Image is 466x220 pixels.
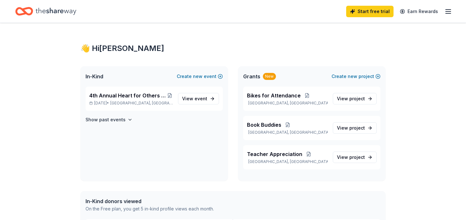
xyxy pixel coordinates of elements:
span: project [349,125,365,131]
span: View [337,153,365,161]
span: View [337,124,365,132]
a: View project [333,122,377,134]
span: [GEOGRAPHIC_DATA], [GEOGRAPHIC_DATA] [110,101,173,106]
span: View [337,95,365,103]
a: View project [333,93,377,104]
div: In-Kind donors viewed [86,197,214,205]
div: 👋 Hi [PERSON_NAME] [80,43,386,53]
span: View [182,95,207,103]
span: new [348,73,357,80]
span: Book Buddies [247,121,281,129]
h4: Show past events [86,116,126,124]
p: [GEOGRAPHIC_DATA], [GEOGRAPHIC_DATA] [247,130,328,135]
span: In-Kind [86,73,103,80]
p: [DATE] • [89,101,173,106]
a: View project [333,152,377,163]
div: New [263,73,276,80]
button: Createnewproject [332,73,380,80]
span: project [349,154,365,160]
button: Createnewevent [177,73,223,80]
span: Grants [243,73,260,80]
button: Show past events [86,116,133,124]
p: [GEOGRAPHIC_DATA], [GEOGRAPHIC_DATA] [247,101,328,106]
a: Earn Rewards [396,6,442,17]
span: project [349,96,365,101]
span: 4th Annual Heart for Others [DEMOGRAPHIC_DATA] Luncheon [89,92,167,99]
p: [GEOGRAPHIC_DATA], [GEOGRAPHIC_DATA] [247,159,328,164]
span: Bikes for Attendance [247,92,301,99]
a: Home [15,4,76,19]
a: View event [178,93,219,104]
div: On the Free plan, you get 5 in-kind profile views each month. [86,205,214,213]
span: Teacher Appreciation [247,150,302,158]
a: Start free trial [346,6,394,17]
span: event [195,96,207,101]
span: new [193,73,202,80]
